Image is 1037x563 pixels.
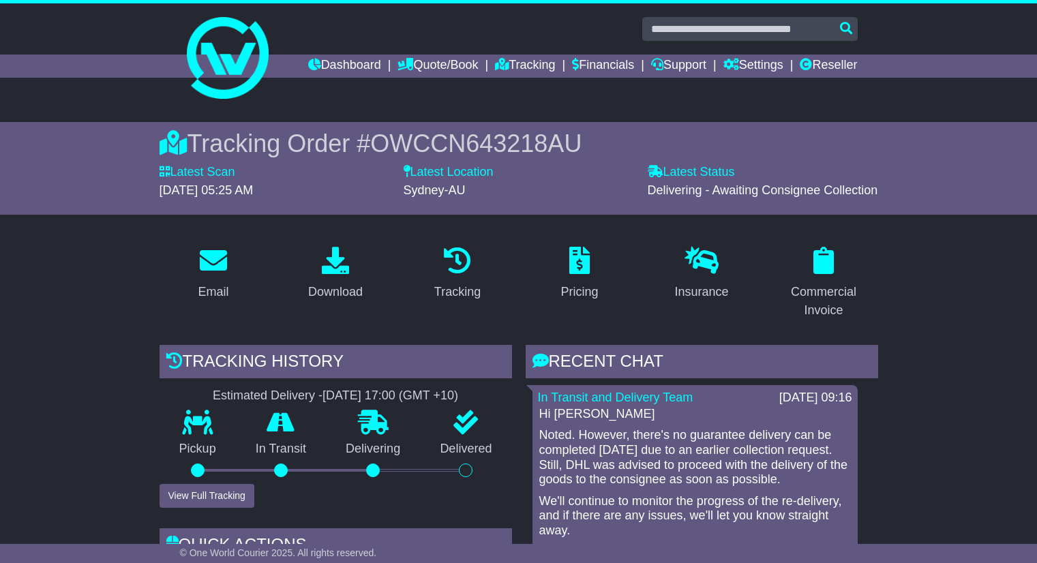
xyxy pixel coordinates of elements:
[160,442,236,457] p: Pickup
[308,55,381,78] a: Dashboard
[800,55,857,78] a: Reseller
[674,283,728,301] div: Insurance
[370,130,582,157] span: OWCCN643218AU
[539,494,851,538] p: We'll continue to monitor the progress of the re-delivery, and if there are any issues, we'll let...
[404,183,466,197] span: Sydney-AU
[160,183,254,197] span: [DATE] 05:25 AM
[189,242,237,306] a: Email
[526,345,878,382] div: RECENT CHAT
[560,283,598,301] div: Pricing
[434,283,481,301] div: Tracking
[160,129,878,158] div: Tracking Order #
[236,442,326,457] p: In Transit
[160,345,512,382] div: Tracking history
[299,242,372,306] a: Download
[326,442,420,457] p: Delivering
[322,389,458,404] div: [DATE] 17:00 (GMT +10)
[539,407,851,422] p: Hi [PERSON_NAME]
[779,391,852,406] div: [DATE] 09:16
[539,428,851,487] p: Noted. However, there's no guarantee delivery can be completed [DATE] due to an earlier collectio...
[651,55,706,78] a: Support
[397,55,478,78] a: Quote/Book
[160,389,512,404] div: Estimated Delivery -
[420,442,511,457] p: Delivered
[779,283,869,320] div: Commercial Invoice
[552,242,607,306] a: Pricing
[665,242,737,306] a: Insurance
[160,165,235,180] label: Latest Scan
[404,165,494,180] label: Latest Location
[425,242,490,306] a: Tracking
[648,183,878,197] span: Delivering - Awaiting Consignee Collection
[538,391,693,404] a: In Transit and Delivery Team
[648,165,735,180] label: Latest Status
[160,484,254,508] button: View Full Tracking
[308,283,363,301] div: Download
[723,55,783,78] a: Settings
[198,283,228,301] div: Email
[572,55,634,78] a: Financials
[495,55,555,78] a: Tracking
[770,242,878,324] a: Commercial Invoice
[180,547,377,558] span: © One World Courier 2025. All rights reserved.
